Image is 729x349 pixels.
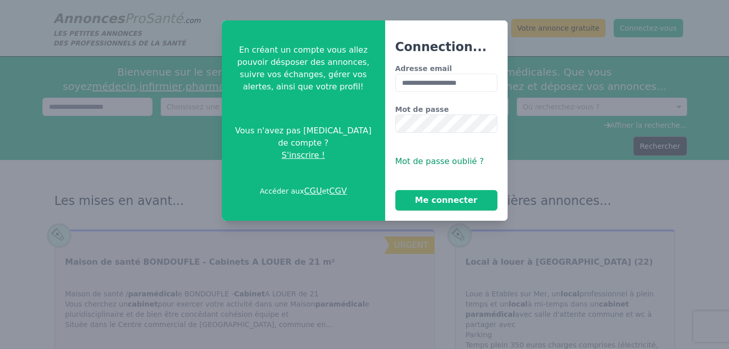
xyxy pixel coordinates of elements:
span: Vous n'avez pas [MEDICAL_DATA] de compte ? [230,125,377,149]
label: Adresse email [395,63,497,74]
a: CGU [304,186,322,196]
p: En créant un compte vous allez pouvoir désposer des annonces, suivre vos échanges, gérer vos aler... [230,44,377,93]
span: S'inscrire ! [282,149,325,161]
button: Me connecter [395,190,497,211]
a: CGV [329,186,347,196]
label: Mot de passe [395,104,497,114]
p: Accéder aux et [260,185,347,197]
span: Mot de passe oublié ? [395,156,484,166]
h3: Connection... [395,39,497,55]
